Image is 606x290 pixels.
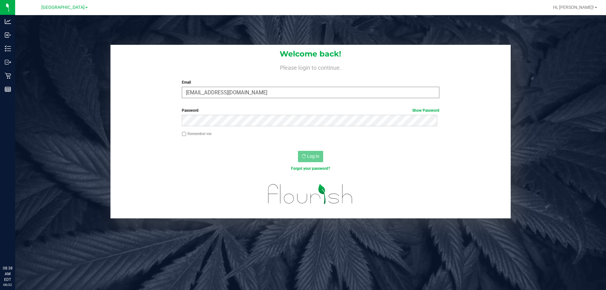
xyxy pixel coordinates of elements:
[182,131,211,137] label: Remember me
[5,45,11,52] inline-svg: Inventory
[5,18,11,25] inline-svg: Analytics
[3,282,12,287] p: 08/22
[110,50,511,58] h1: Welcome back!
[110,63,511,71] h4: Please login to continue.
[182,132,186,136] input: Remember me
[41,5,85,10] span: [GEOGRAPHIC_DATA]
[298,151,323,162] button: Log In
[5,73,11,79] inline-svg: Retail
[182,80,439,85] label: Email
[5,86,11,92] inline-svg: Reports
[553,5,594,10] span: Hi, [PERSON_NAME]!
[291,166,330,171] a: Forgot your password?
[5,59,11,65] inline-svg: Outbound
[5,32,11,38] inline-svg: Inbound
[260,178,360,210] img: flourish_logo.svg
[182,108,199,113] span: Password
[3,265,12,282] p: 08:38 AM EDT
[307,154,319,159] span: Log In
[412,108,439,113] a: Show Password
